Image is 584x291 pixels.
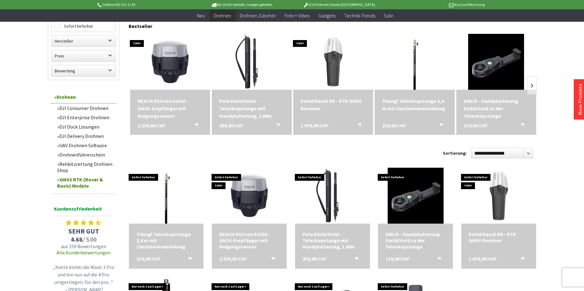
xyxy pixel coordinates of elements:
[468,34,524,90] img: EMLID - Handyhalterung Emlid Hold zu der Teleskopstange
[219,256,247,262] span: 2.339,00 CHF
[577,84,583,115] a: Neue Produkte
[54,131,116,141] a: DJI Delivery Drohnen
[187,122,202,130] button: In den Warenkorb
[386,231,445,250] div: EMLID - Handyhalterung Emlid Hold zu der Teleskopstange
[235,9,280,22] a: Drohnen Zubehör
[129,17,536,32] div: Bestseller
[224,34,280,90] img: Pole Emlid Hold - Teleskopstange mit Handyhalterung, 1.80m
[193,1,290,8] p: Bis 16 Uhr bestellt, morgen geliefert.
[382,122,406,129] span: 219,00 CHF
[52,65,116,76] label: Bewertung
[71,235,83,243] span: 4.68
[301,122,328,129] span: 1.679,00 CHF
[513,122,528,130] button: In den Warenkorb
[197,12,205,19] span: Neu
[340,9,380,22] a: Technik-Trends
[443,148,467,158] label: Sortierung:
[269,122,284,130] button: In den Warenkorb
[471,168,527,224] img: Emlid Reach RX - RTK GNSS Receiver
[303,256,326,262] span: 359,90 CHF
[51,227,116,235] span: SEHR GUT
[344,12,375,19] span: Technik-Trends
[469,231,529,243] a: Emlid Reach RX - RTK GNSS Receiver 1.679,00 CHF In den Warenkorb
[301,97,366,112] a: Emlid Reach RX - RTK GNSS Receiver 1.679,00 CHF In den Warenkorb
[280,9,314,22] a: Foto + Video
[54,122,116,131] a: DJI Dock Lösungen
[209,9,235,22] a: Drohnen
[51,235,116,243] span: / 5.00
[54,103,116,113] a: DJI Consumer Drohnen
[138,168,194,224] img: Triangl Teleskopstange 2,4 m mit Zentimetereinteilung
[52,20,116,32] label: Sofort lieferbar
[285,12,310,19] span: Foto + Video
[240,12,276,19] span: Drohnen Zubehör
[318,12,335,19] span: Gadgets
[54,150,116,159] a: Drohnenführerschein
[54,141,116,150] a: UAV Drohnen Software
[136,256,160,262] span: 219,00 CHF
[513,256,528,264] button: In den Warenkorb
[387,34,443,90] img: Triangl Teleskopstange 2,4 m mit Zentimetereinteilung
[301,97,366,112] div: Emlid Reach RX - RTK GNSS Receiver
[347,256,362,264] button: In den Warenkorb
[221,168,277,224] img: REACH RS3 von Emlid - GNSS-Empfänger mit Neigungssensor
[54,175,116,190] a: GNSS RTK (Rover & Basis) Module
[382,97,447,112] a: Triangl Teleskopstange 2,4 m mit Zentimetereinteilung 219,00 CHF In den Warenkorb
[303,231,363,250] div: Pole Emlid Hold - Teleskopstange mit Handyhalterung, 1.80m
[54,205,113,216] span: Kundenzufriedenheit
[214,12,231,19] span: Drohnen
[304,168,360,224] img: Pole Emlid Hold - Teleskopstange mit Handyhalterung, 1.80m
[52,35,116,47] label: Hersteller
[219,231,279,250] div: REACH RS3 von Emlid - GNSS-Empfänger mit Neigungssensor
[464,97,529,120] a: EMLID - Handyhalterung Emlid Hold zu der Teleskopstange 119,00 CHF In den Warenkorb
[350,122,365,130] button: In den Warenkorb
[219,122,243,129] span: 359,90 CHF
[305,34,361,90] img: Emlid Reach RX - RTK GNSS Receiver
[51,91,116,103] a: Drohnen
[219,231,279,250] a: REACH RS3 von Emlid - GNSS-Empfänger mit Neigungssensor 2.339,00 CHF In den Warenkorb
[264,256,279,264] button: In den Warenkorb
[138,122,165,129] span: 2.339,00 CHF
[386,231,445,250] a: EMLID - Handyhalterung Emlid Hold zu der Teleskopstange 119,00 CHF In den Warenkorb
[314,9,340,22] a: Gadgets
[219,97,284,120] div: Pole Emlid Hold - Teleskopstange mit Handyhalterung, 1.80m
[388,168,444,224] img: EMLID - Handyhalterung Emlid Hold zu der Teleskopstange
[136,231,196,250] div: Triangl Teleskopstange 2,4 m mit Zentimetereinteilung
[387,1,484,8] p: Kauf auf Rechnung
[96,1,193,8] p: Hotline 032 511 11 03
[138,97,203,120] a: REACH RS3 von Emlid - GNSS-Empfänger mit Neigungssensor 2.339,00 CHF In den Warenkorb
[219,97,284,120] a: Pole Emlid Hold - Teleskopstange mit Handyhalterung, 1.80m 359,90 CHF In den Warenkorb
[432,122,447,130] button: In den Warenkorb
[290,1,387,8] p: DJI Drohnen Dealer [GEOGRAPHIC_DATA]
[380,9,398,22] a: Sale
[469,231,529,243] div: Emlid Reach RX - RTK GNSS Receiver
[303,231,363,250] a: Pole Emlid Hold - Teleskopstange mit Handyhalterung, 1.80m 359,90 CHF In den Warenkorb
[469,256,496,262] span: 1.679,00 CHF
[54,113,116,122] a: DJI Enterprise Drohnen
[54,159,116,175] a: Rehkitzrettung Drohnen Shop
[430,256,445,264] button: In den Warenkorb
[193,9,209,22] a: Neu
[57,249,111,256] a: Alle Kundenbewertungen
[384,12,393,19] span: Sale
[136,231,196,250] a: Triangl Teleskopstange 2,4 m mit Zentimetereinteilung 219,00 CHF In den Warenkorb
[138,97,203,120] div: REACH RS3 von Emlid - GNSS-Empfänger mit Neigungssensor
[180,256,195,264] button: In den Warenkorb
[382,97,447,112] div: Triangl Teleskopstange 2,4 m mit Zentimetereinteilung
[142,34,198,90] img: REACH RS3 von Emlid - GNSS-Empfänger mit Neigungssensor
[52,50,116,61] label: Preis
[464,122,488,129] span: 119,00 CHF
[464,97,529,120] div: EMLID - Handyhalterung Emlid Hold zu der Teleskopstange
[51,243,116,249] span: aus 159 Bewertungen
[386,256,409,262] span: 119,00 CHF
